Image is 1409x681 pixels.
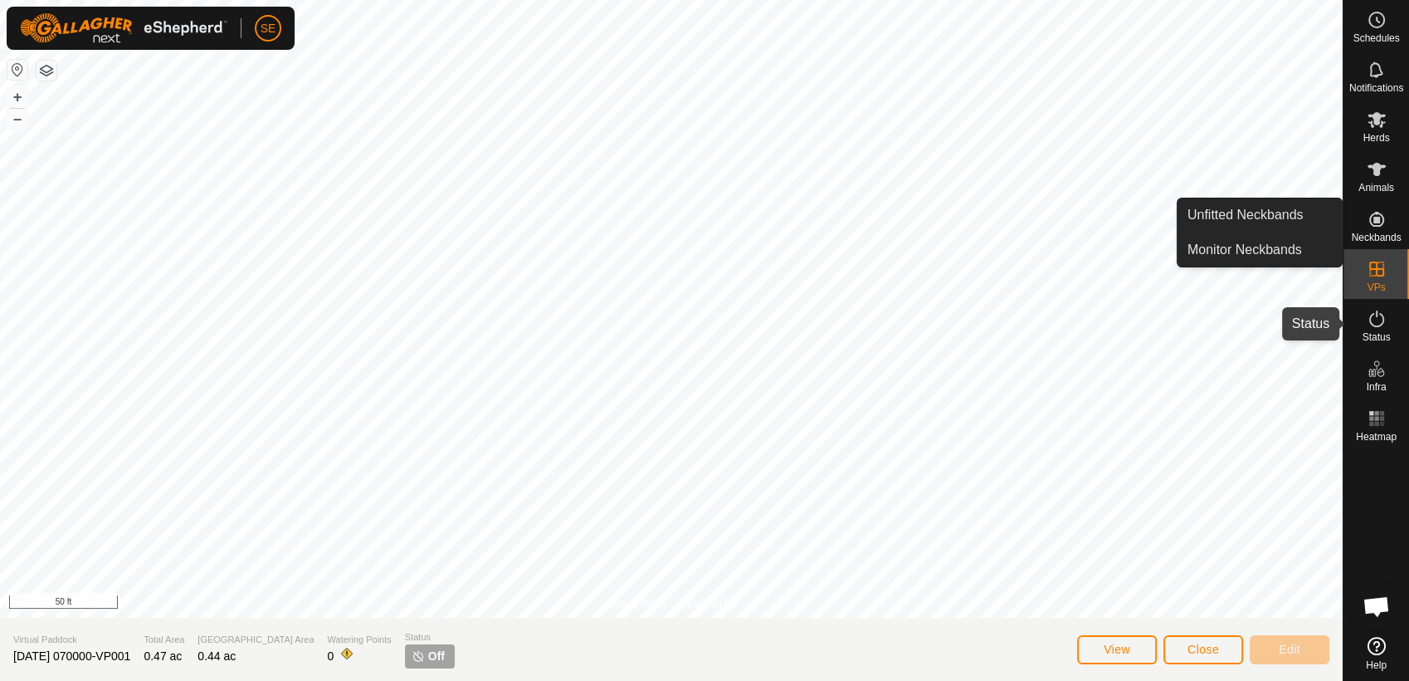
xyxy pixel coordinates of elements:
[1367,282,1385,292] span: VPs
[197,649,236,663] span: 0.44 ac
[1187,643,1219,656] span: Close
[412,649,425,663] img: turn-off
[1343,630,1409,677] a: Help
[144,649,182,663] span: 0.47 ac
[13,649,130,663] span: [DATE] 070000-VP001
[1163,635,1243,664] button: Close
[1250,635,1329,664] button: Edit
[1363,133,1389,143] span: Herds
[606,596,668,611] a: Privacy Policy
[1177,233,1342,267] a: Monitor Neckbands
[1187,240,1302,260] span: Monitor Neckbands
[1356,432,1397,442] span: Heatmap
[37,61,56,81] button: Map Layers
[1353,33,1399,43] span: Schedules
[7,60,27,80] button: Reset Map
[1362,332,1390,342] span: Status
[1177,198,1342,232] a: Unfitted Neckbands
[1366,382,1386,392] span: Infra
[1187,205,1304,225] span: Unfitted Neckbands
[328,633,392,647] span: Watering Points
[1358,183,1394,193] span: Animals
[13,633,130,647] span: Virtual Paddock
[1077,635,1157,664] button: View
[428,648,445,665] span: Off
[688,596,737,611] a: Contact Us
[1352,581,1402,631] div: Open chat
[1366,660,1387,670] span: Help
[1104,643,1130,656] span: View
[1351,233,1401,243] span: Neckbands
[1279,643,1300,656] span: Edit
[7,109,27,129] button: –
[7,87,27,107] button: +
[20,13,227,43] img: Gallagher Logo
[197,633,314,647] span: [GEOGRAPHIC_DATA] Area
[1349,83,1403,93] span: Notifications
[144,633,184,647] span: Total Area
[328,649,334,663] span: 0
[405,630,455,644] span: Status
[261,20,276,37] span: SE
